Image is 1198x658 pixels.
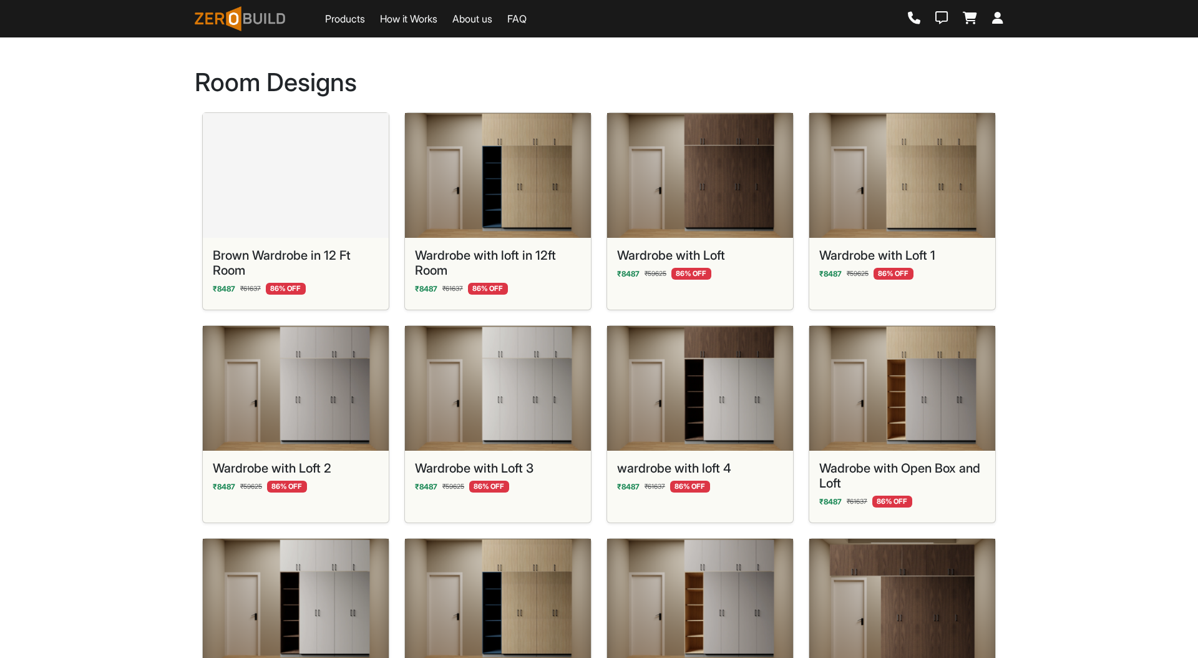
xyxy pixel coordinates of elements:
[872,496,912,508] span: 86 % OFF
[415,481,437,493] span: ₹ 8487
[468,283,508,295] span: 86 % OFF
[415,248,581,278] h5: Wardrobe with loft in 12ft Room
[819,268,842,280] span: ₹ 8487
[607,326,793,451] img: wardrobe with loft 4
[203,326,389,451] img: Wardrobe with Loft 2
[670,481,710,493] span: 86 % OFF
[819,248,985,263] h5: Wardrobe with Loft 1
[240,482,262,492] span: ₹ 59625
[617,248,783,263] h5: Wardrobe with Loft
[809,326,995,451] img: Wadrobe with Open Box and Loft
[617,268,640,280] span: ₹ 8487
[847,497,867,507] span: ₹ 61637
[645,269,666,279] span: ₹ 59625
[213,481,235,493] span: ₹ 8487
[203,113,389,238] img: Brown Wardrobe in 12 Ft Room
[442,482,464,492] span: ₹ 59625
[809,113,995,238] img: Wardrobe with Loft 1
[213,248,379,278] h5: Brown Wardrobe in 12 Ft Room
[415,461,581,476] h5: Wardrobe with Loft 3
[266,283,306,295] span: 86 % OFF
[442,284,463,294] span: ₹ 61637
[617,481,640,493] span: ₹ 8487
[452,11,492,26] a: About us
[819,496,842,508] span: ₹ 8487
[405,113,591,238] img: Wardrobe with loft in 12ft Room
[645,482,665,492] span: ₹ 61637
[847,269,869,279] span: ₹ 59625
[267,481,307,493] span: 86 % OFF
[507,11,527,26] a: FAQ
[671,268,711,280] span: 86 % OFF
[380,11,437,26] a: How it Works
[469,481,509,493] span: 86 % OFF
[617,461,783,476] h5: wardrobe with loft 4
[415,283,437,295] span: ₹ 8487
[607,113,793,238] img: Wardrobe with Loft
[213,283,235,295] span: ₹ 8487
[819,461,985,491] h5: Wadrobe with Open Box and Loft
[213,461,379,476] h5: Wardrobe with Loft 2
[992,12,1003,26] a: Login
[325,11,365,26] a: Products
[405,326,591,451] img: Wardrobe with Loft 3
[195,67,1003,97] h1: Room Designs
[195,6,285,31] img: ZeroBuild logo
[874,268,913,280] span: 86 % OFF
[240,284,261,294] span: ₹ 61637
